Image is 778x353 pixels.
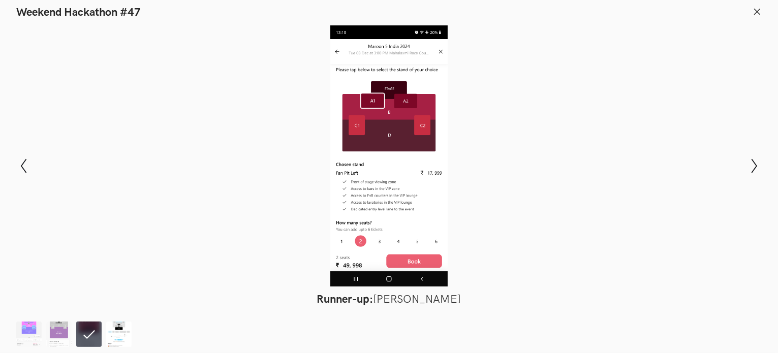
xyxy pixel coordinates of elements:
[317,293,374,306] strong: Runner-up:
[106,322,132,347] img: BookMyShow.png
[46,322,72,347] img: BookMyShow.png
[16,6,141,19] h1: Weekend Hackathon #47
[84,293,694,306] figcaption: [PERSON_NAME]
[16,322,42,347] img: BookMyShow_nirmal.png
